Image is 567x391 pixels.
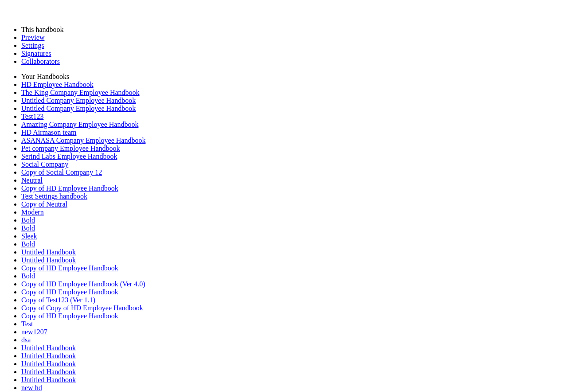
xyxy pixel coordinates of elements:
a: Untitled Company Employee Handbook [21,97,136,104]
a: Sleek [21,232,37,240]
a: Copy of Neutral [21,200,67,208]
li: This handbook [21,26,563,34]
a: Bold [21,240,35,248]
a: Amazing Company Employee Handbook [21,121,138,128]
a: Serind Labs Employee Handbook [21,152,117,160]
li: Your Handbooks [21,73,563,81]
a: Preview [21,34,44,41]
a: Social Company [21,160,68,168]
a: Untitled Handbook [21,256,76,264]
a: dsa [21,336,31,344]
a: Test Settings handbook [21,192,87,200]
a: Untitled Handbook [21,368,76,375]
a: Untitled Handbook [21,352,76,360]
a: new1207 [21,328,47,336]
a: Copy of Copy of HD Employee Handbook [21,304,143,312]
a: Untitled Handbook [21,344,76,352]
a: Bold [21,216,35,224]
a: Untitled Handbook [21,360,76,368]
a: Modern [21,208,44,216]
a: Neutral [21,176,43,184]
a: Signatures [21,50,51,57]
a: Copy of HD Employee Handbook (Ver 4.0) [21,280,145,288]
a: Copy of HD Employee Handbook [21,264,118,272]
a: Copy of Social Company 12 [21,168,102,176]
a: Pet company Employee Handbook [21,145,120,152]
a: Test [21,320,33,328]
a: Collaborators [21,58,60,65]
a: HD Employee Handbook [21,81,94,88]
a: Bold [21,272,35,280]
a: Copy of HD Employee Handbook [21,288,118,296]
a: Test123 [21,113,43,120]
a: Untitled Company Employee Handbook [21,105,136,112]
a: HD Airmason team [21,129,76,136]
a: Untitled Handbook [21,376,76,383]
a: Settings [21,42,44,49]
a: ASANASA Company Employee Handbook [21,137,145,144]
a: Bold [21,224,35,232]
a: Copy of HD Employee Handbook [21,184,118,192]
a: Copy of HD Employee Handbook [21,312,118,320]
a: The King Company Employee Handbook [21,89,140,96]
a: Copy of Test123 (Ver 1.1) [21,296,95,304]
a: Untitled Handbook [21,248,76,256]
